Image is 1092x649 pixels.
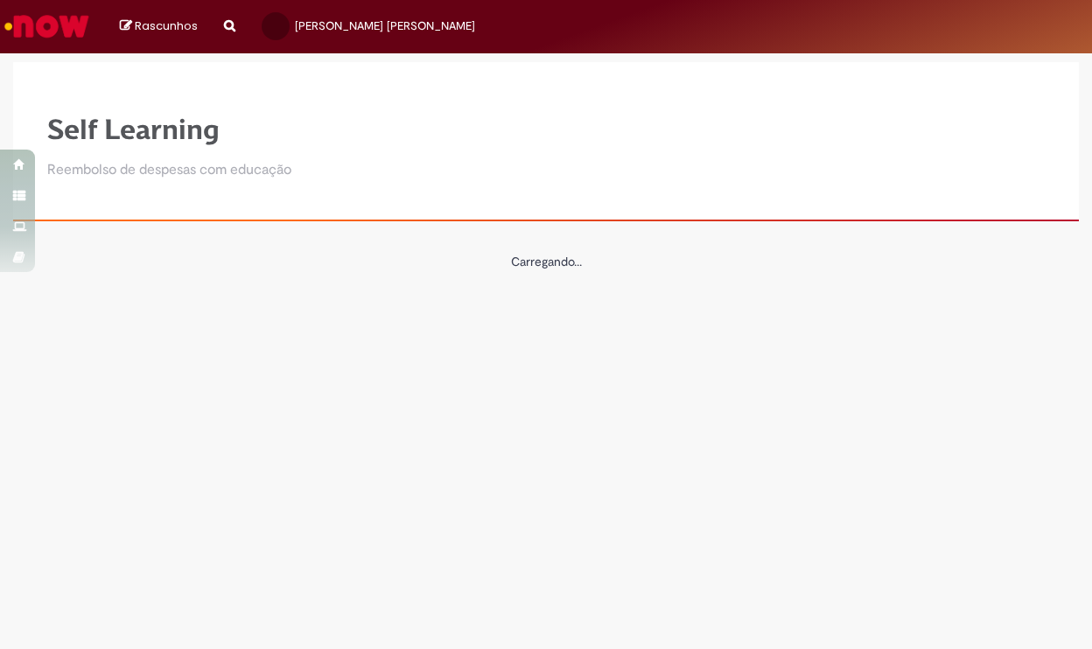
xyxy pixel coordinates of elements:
[2,9,92,44] img: ServiceNow
[47,163,291,178] h2: Reembolso de despesas com educação
[47,115,291,145] h1: Self Learning
[295,18,475,33] span: [PERSON_NAME] [PERSON_NAME]
[47,253,1045,270] center: Carregando...
[120,18,198,35] a: Rascunhos
[135,17,198,34] span: Rascunhos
